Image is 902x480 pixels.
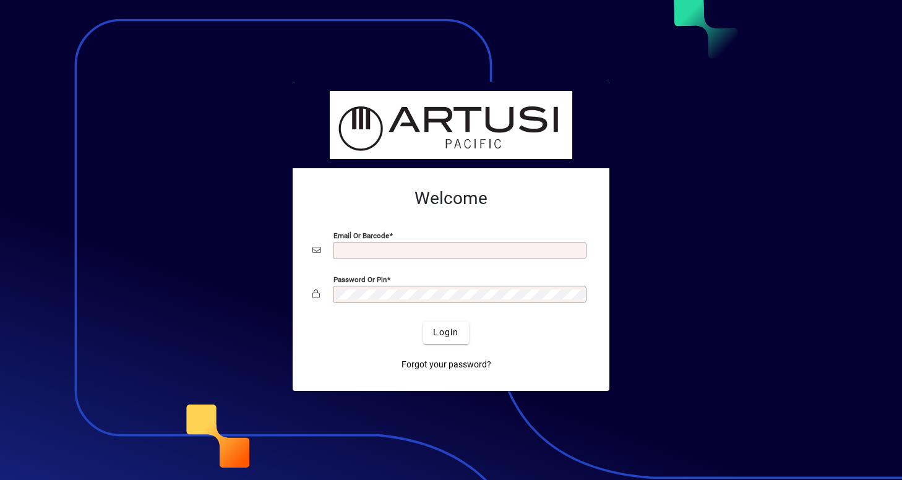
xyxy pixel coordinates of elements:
[397,354,496,376] a: Forgot your password?
[402,358,491,371] span: Forgot your password?
[433,326,458,339] span: Login
[312,188,590,209] h2: Welcome
[423,322,468,344] button: Login
[333,275,387,283] mat-label: Password or Pin
[333,231,389,239] mat-label: Email or Barcode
